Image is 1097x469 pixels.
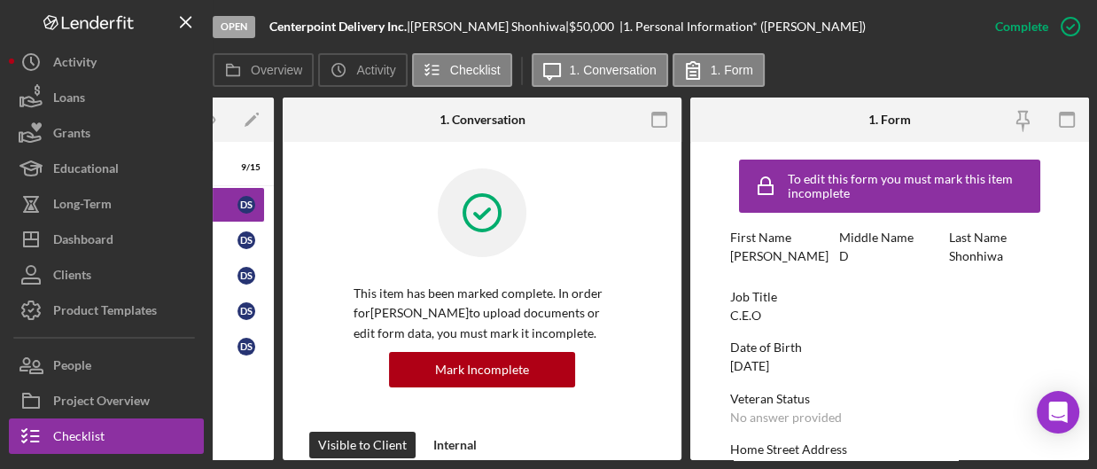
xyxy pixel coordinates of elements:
div: Complete [995,9,1048,44]
button: Long-Term [9,186,204,222]
div: [DATE] [730,359,769,373]
button: Visible to Client [309,432,416,458]
div: D S [237,231,255,249]
div: C.E.O [730,309,761,323]
div: Checklist [53,418,105,458]
button: Dashboard [9,222,204,257]
div: D S [237,338,255,356]
div: Educational [53,151,119,191]
div: Date of Birth [730,340,1049,355]
label: 1. Form [711,63,753,77]
div: Open Intercom Messenger [1037,391,1079,434]
div: Loans [53,80,85,120]
button: Checklist [412,53,512,87]
div: D [839,249,849,263]
div: Job Title [730,290,1049,304]
div: Clients [53,257,91,297]
button: Overview [213,53,314,87]
div: 1. Conversation [440,113,525,127]
label: Overview [251,63,302,77]
div: No answer provided [730,410,842,425]
button: Activity [9,44,204,80]
button: Activity [318,53,407,87]
label: 1. Conversation [570,63,657,77]
button: Internal [424,432,486,458]
div: [PERSON_NAME] Shonhiwa | [410,20,569,34]
label: Checklist [450,63,501,77]
div: Grants [53,115,90,155]
div: Last Name [949,231,1049,245]
button: Mark Incomplete [389,352,575,387]
p: This item has been marked complete. In order for [PERSON_NAME] to upload documents or edit form d... [354,284,611,343]
div: Visible to Client [318,432,407,458]
button: Grants [9,115,204,151]
label: Activity [356,63,395,77]
button: Checklist [9,418,204,454]
div: Middle Name [839,231,939,245]
div: Dashboard [53,222,113,262]
div: Project Overview [53,383,150,423]
div: Product Templates [53,293,157,332]
div: D S [237,267,255,285]
button: 1. Conversation [532,53,668,87]
div: First Name [730,231,830,245]
button: Project Overview [9,383,204,418]
span: $50,000 [569,19,614,34]
div: | [269,20,410,34]
button: Loans [9,80,204,115]
button: Clients [9,257,204,293]
div: Home Street Address [730,442,1049,457]
div: 9 / 15 [229,162,261,173]
div: Mark Incomplete [435,352,529,387]
div: [PERSON_NAME] [730,249,829,263]
div: People [53,348,91,387]
div: D S [237,302,255,320]
button: Educational [9,151,204,186]
div: Internal [433,432,477,458]
div: Veteran Status [730,392,1049,406]
b: Centerpoint Delivery Inc. [269,19,407,34]
button: 1. Form [673,53,765,87]
div: To edit this form you must mark this item incomplete [788,172,1036,200]
div: Shonhiwa [949,249,1003,263]
button: Product Templates [9,293,204,328]
div: Activity [53,44,97,84]
div: Open [213,16,255,38]
div: D S [237,196,255,214]
div: 1. Form [868,113,911,127]
div: | 1. Personal Information* ([PERSON_NAME]) [619,20,866,34]
button: Complete [977,9,1088,44]
div: Long-Term [53,186,112,226]
button: People [9,348,204,383]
